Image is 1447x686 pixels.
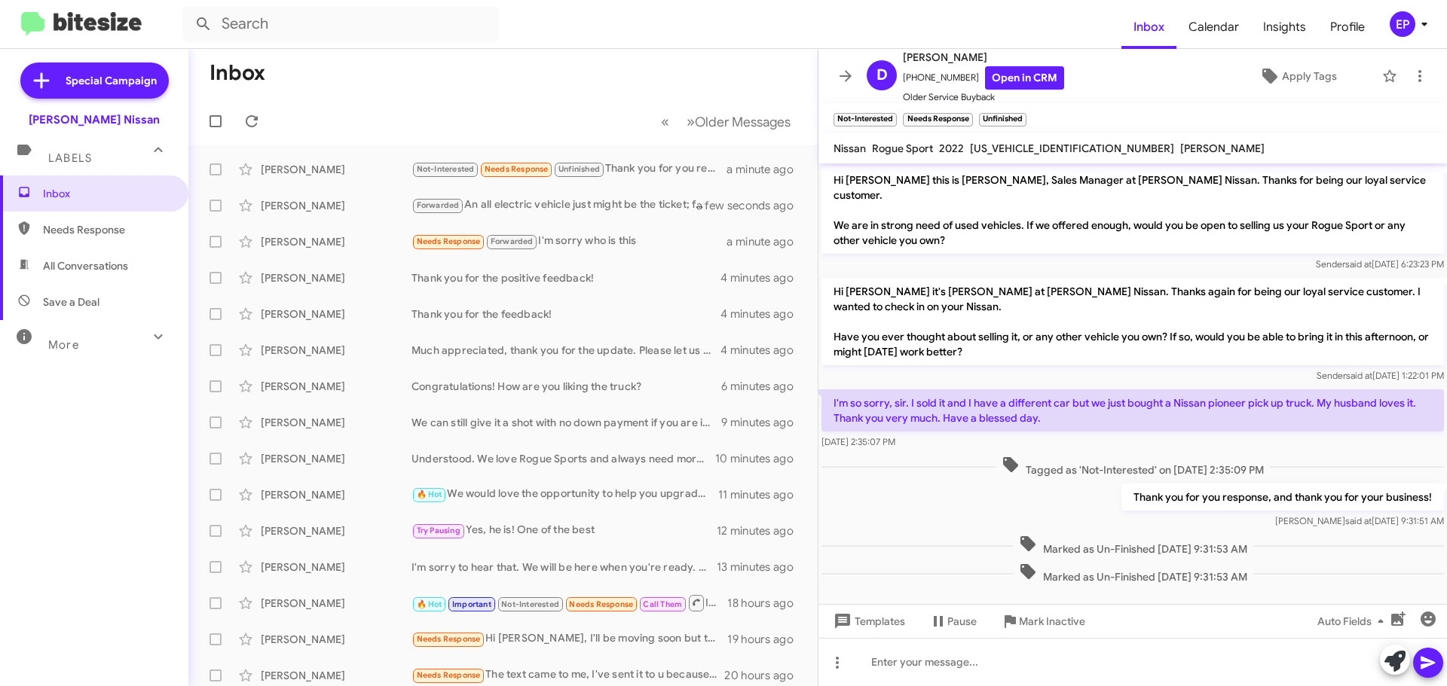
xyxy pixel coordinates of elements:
span: 🔥 Hot [417,489,442,499]
a: Insights [1251,5,1318,49]
span: Important [452,599,491,609]
div: 20 hours ago [724,668,806,683]
div: 4 minutes ago [720,270,806,285]
button: Previous [652,106,678,137]
button: Mark Inactive [989,608,1097,635]
div: 4 minutes ago [720,343,806,358]
div: Understood. We love Rogue Sports and always need more for inventory. When she is home next, would... [411,451,715,466]
span: Rogue Sport [872,142,933,155]
a: Inbox [1121,5,1176,49]
span: Save a Deal [43,294,99,309]
div: Inbound Call [411,593,727,612]
div: [PERSON_NAME] [261,668,411,683]
div: 12 minutes ago [717,523,806,538]
button: Templates [818,608,917,635]
small: Needs Response [903,113,972,127]
span: Inbox [43,186,171,201]
span: Needs Response [485,164,549,174]
p: Hi [PERSON_NAME] it's [PERSON_NAME] at [PERSON_NAME] Nissan. Thanks again for being our loyal ser... [821,278,1444,365]
span: Labels [48,151,92,165]
div: a minute ago [727,162,806,177]
small: Unfinished [979,113,1026,127]
span: Try Pausing [417,526,460,535]
small: Not-Interested [834,113,897,127]
span: Unfinished [558,164,600,174]
div: Thank you for the feedback! [411,306,720,322]
span: Needs Response [569,599,633,609]
span: said at [1345,258,1372,270]
div: Congratulations! How are you liking the truck? [411,379,721,394]
span: Older Messages [695,114,791,130]
div: [PERSON_NAME] [261,487,411,502]
span: Mark Inactive [1019,608,1085,635]
span: [PERSON_NAME] [1180,142,1265,155]
span: Not-Interested [417,164,475,174]
span: All Conversations [43,258,128,273]
span: More [48,338,79,352]
span: Calendar [1176,5,1251,49]
button: Apply Tags [1220,63,1375,90]
span: Call Them [643,599,682,609]
span: said at [1345,515,1372,526]
div: Thank you for you response, and thank you for your business! [411,160,727,178]
span: Pause [947,608,977,635]
span: [DATE] 2:35:07 PM [821,436,895,447]
div: [PERSON_NAME] Nissan [29,112,160,127]
div: 4 minutes ago [720,306,806,322]
h1: Inbox [210,61,265,85]
span: 🔥 Hot [417,599,442,609]
div: [PERSON_NAME] [261,270,411,285]
div: [PERSON_NAME] [261,162,411,177]
div: [PERSON_NAME] [261,523,411,538]
span: Apply Tags [1282,63,1337,90]
div: [PERSON_NAME] [261,306,411,322]
span: Forwarded [413,199,463,213]
span: Auto Fields [1317,608,1390,635]
nav: Page navigation example [653,106,800,137]
div: The text came to me, I've sent it to u because it is ur car. 15 minutes at the y tonight please. [411,666,724,684]
div: 11 minutes ago [718,487,806,502]
span: [US_VEHICLE_IDENTIFICATION_NUMBER] [970,142,1174,155]
div: [PERSON_NAME] [261,198,411,213]
div: [PERSON_NAME] [261,415,411,430]
span: Sender [DATE] 6:23:23 PM [1316,258,1444,270]
span: 2022 [939,142,964,155]
a: Special Campaign [20,63,169,99]
p: Thank you for you response, and thank you for your business! [1121,483,1444,511]
div: Yes, he is! One of the best [411,522,717,539]
div: An all electric vehicle just might be the ticket; federal tax credit ends this month and I think ... [411,197,715,214]
div: a few seconds ago [715,198,806,213]
button: Pause [917,608,989,635]
span: Needs Response [417,634,481,644]
div: EP [1390,11,1415,37]
div: Much appreciated, thank you for the update. Please let us know if there is anything we can help y... [411,343,720,358]
a: Profile [1318,5,1377,49]
div: [PERSON_NAME] [261,596,411,611]
div: Thank you for the positive feedback! [411,270,720,285]
span: Forwarded [487,235,537,249]
span: Tagged as 'Not-Interested' on [DATE] 2:35:09 PM [996,456,1270,477]
div: I'm sorry who is this [411,233,727,250]
div: [PERSON_NAME] [261,379,411,394]
span: Nissan [834,142,866,155]
div: [PERSON_NAME] [261,559,411,575]
span: Marked as Un-Finished [DATE] 9:31:53 AM [1013,563,1253,584]
div: We would love the opportunity to help you upgrade. Do you have a day in mind that works best for ... [411,486,718,503]
span: said at [1346,370,1372,381]
div: a minute ago [727,234,806,249]
div: We can still give it a shot with no down payment if you are interested! If not, we can set a remi... [411,415,721,430]
span: » [687,112,695,131]
div: Hi [PERSON_NAME], I'll be moving soon but thank you. [411,630,727,648]
span: D [876,63,888,87]
span: Marked as Un-Finished [DATE] 9:31:53 AM [1013,535,1253,556]
span: Special Campaign [66,73,157,88]
div: 18 hours ago [727,596,806,611]
span: Templates [831,608,905,635]
p: Hi [PERSON_NAME] this is [PERSON_NAME], Sales Manager at [PERSON_NAME] Nissan. Thanks for being o... [821,166,1444,254]
span: [PERSON_NAME] [DATE] 9:31:51 AM [1275,515,1444,526]
div: I'm sorry to hear that. We will be here when you're ready. Hope she feels better soon [411,559,717,575]
div: [PERSON_NAME] [261,343,411,358]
